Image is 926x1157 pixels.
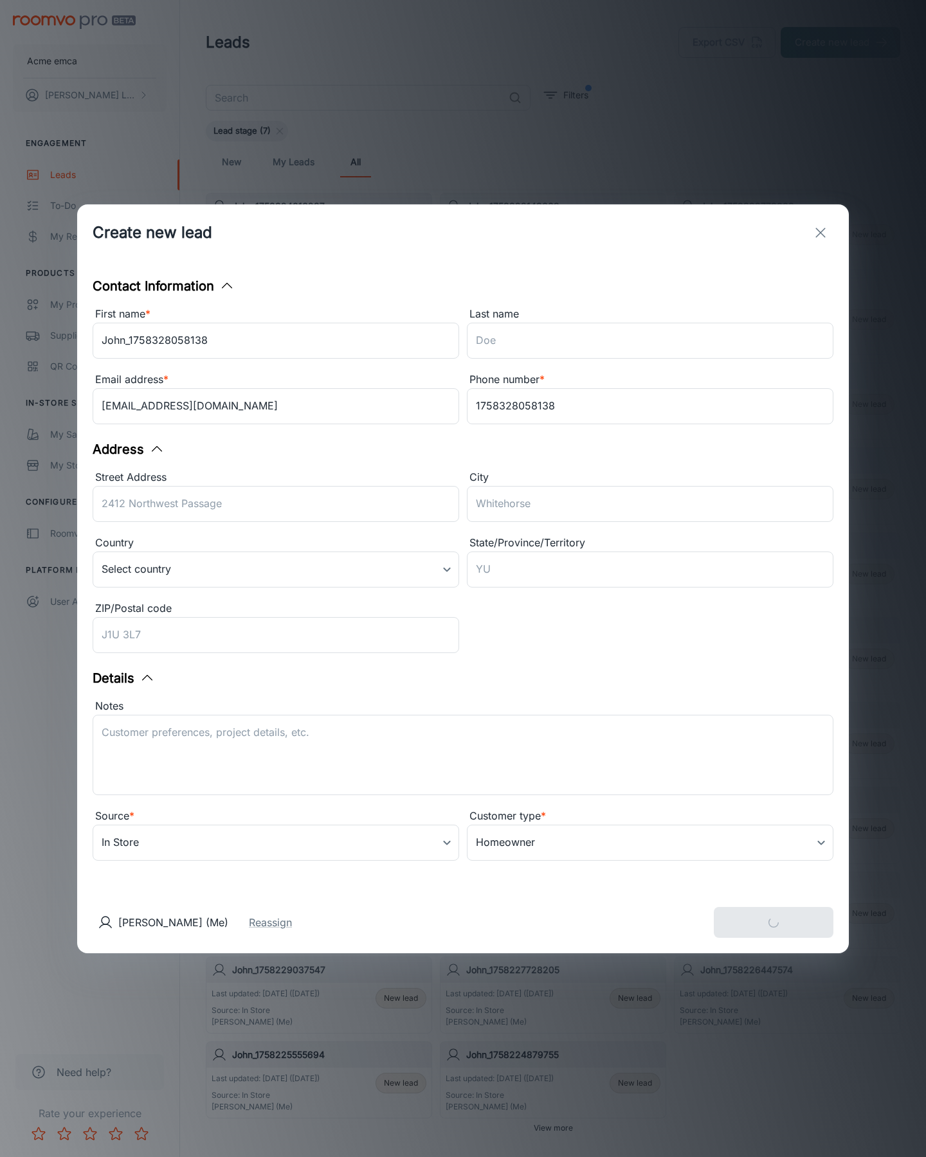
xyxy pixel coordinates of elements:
[93,221,212,244] h1: Create new lead
[467,808,833,825] div: Customer type
[467,388,833,424] input: +1 439-123-4567
[467,306,833,323] div: Last name
[467,552,833,587] input: YU
[93,372,459,388] div: Email address
[118,915,228,930] p: [PERSON_NAME] (Me)
[93,440,165,459] button: Address
[93,552,459,587] div: Select country
[467,825,833,861] div: Homeowner
[93,486,459,522] input: 2412 Northwest Passage
[467,486,833,522] input: Whitehorse
[93,698,833,715] div: Notes
[467,469,833,486] div: City
[93,668,155,688] button: Details
[93,617,459,653] input: J1U 3L7
[249,915,292,930] button: Reassign
[467,323,833,359] input: Doe
[808,220,833,246] button: exit
[93,535,459,552] div: Country
[93,469,459,486] div: Street Address
[93,306,459,323] div: First name
[93,600,459,617] div: ZIP/Postal code
[467,372,833,388] div: Phone number
[93,323,459,359] input: John
[467,535,833,552] div: State/Province/Territory
[93,388,459,424] input: myname@example.com
[93,825,459,861] div: In Store
[93,276,235,296] button: Contact Information
[93,808,459,825] div: Source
